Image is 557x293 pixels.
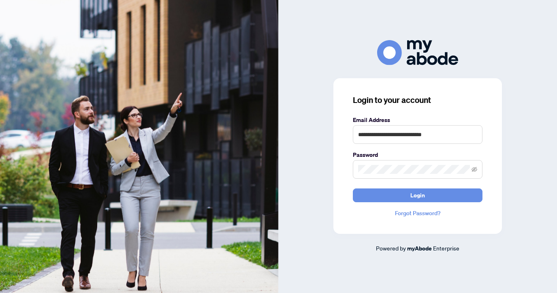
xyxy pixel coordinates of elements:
a: myAbode [407,244,432,253]
h3: Login to your account [353,94,482,106]
span: Powered by [376,244,406,252]
button: Login [353,188,482,202]
span: Enterprise [433,244,459,252]
span: eye-invisible [472,167,477,172]
img: ma-logo [377,40,458,65]
label: Email Address [353,115,482,124]
a: Forgot Password? [353,209,482,218]
span: Login [410,189,425,202]
label: Password [353,150,482,159]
